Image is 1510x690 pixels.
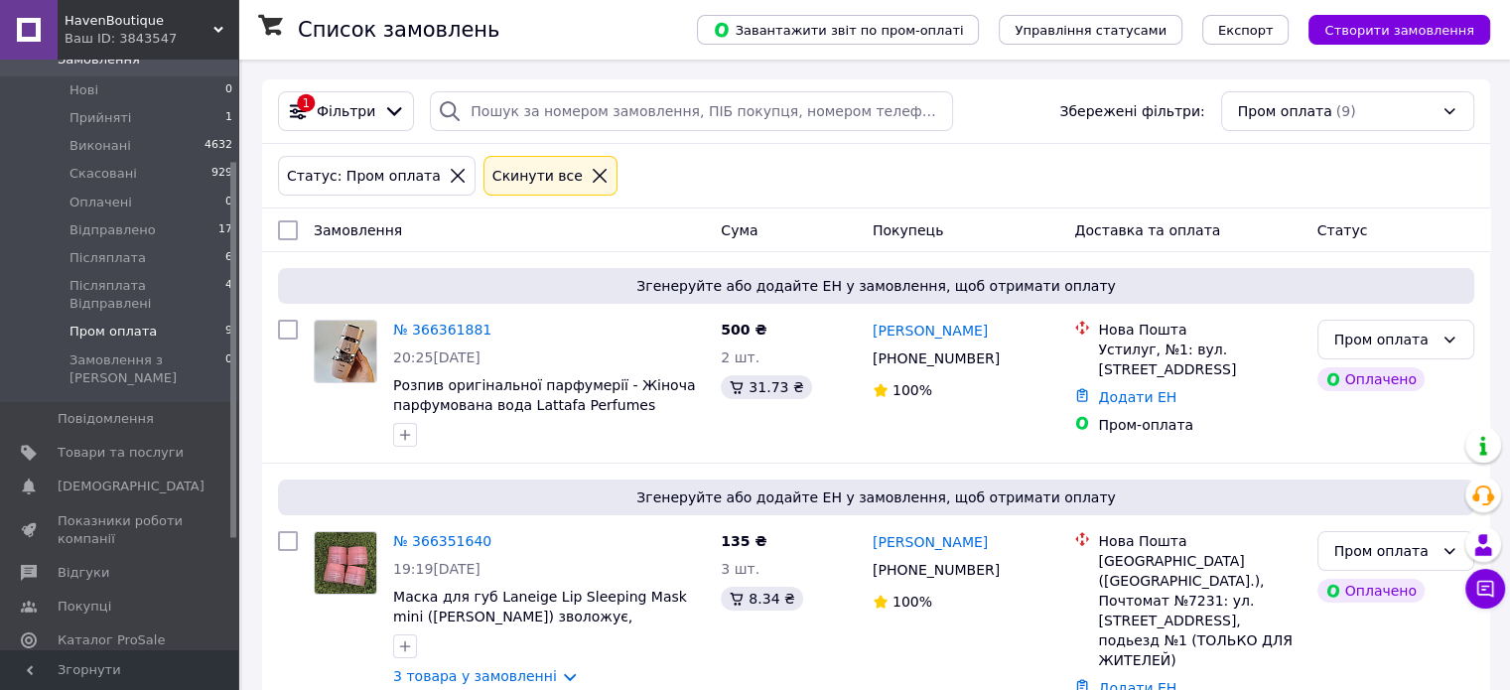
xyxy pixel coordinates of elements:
div: 8.34 ₴ [721,587,802,611]
span: Відгуки [58,564,109,582]
h1: Список замовлень [298,18,499,42]
span: 100% [892,594,932,610]
span: Замовлення з [PERSON_NAME] [69,351,225,387]
span: [PHONE_NUMBER] [873,350,1000,366]
a: Фото товару [314,531,377,595]
a: Додати ЕН [1098,389,1176,405]
span: 500 ₴ [721,322,766,338]
button: Експорт [1202,15,1290,45]
div: Нова Пошта [1098,531,1301,551]
span: 3 шт. [721,561,759,577]
span: 0 [225,351,232,387]
button: Завантажити звіт по пром-оплаті [697,15,979,45]
span: Післяплата Відправлені [69,277,225,313]
span: Збережені фільтри: [1059,101,1204,121]
div: Cкинути все [488,165,587,187]
span: Фільтри [317,101,375,121]
div: Пром-оплата [1098,415,1301,435]
button: Управління статусами [999,15,1182,45]
span: Показники роботи компанії [58,512,184,548]
span: 1 [225,109,232,127]
span: Каталог ProSale [58,631,165,649]
span: HavenBoutique [65,12,213,30]
a: [PERSON_NAME] [873,532,988,552]
div: Оплачено [1317,579,1425,603]
span: 4632 [205,137,232,155]
a: 3 товара у замовленні [393,668,557,684]
span: 100% [892,382,932,398]
span: Повідомлення [58,410,154,428]
div: Пром оплата [1334,540,1434,562]
span: Нові [69,81,98,99]
span: Cума [721,222,757,238]
span: [DEMOGRAPHIC_DATA] [58,478,205,495]
span: Покупець [873,222,943,238]
span: 6 [225,249,232,267]
span: Згенеруйте або додайте ЕН у замовлення, щоб отримати оплату [286,487,1466,507]
span: Післяплата [69,249,146,267]
span: Пром оплата [69,323,157,341]
span: Пром оплата [1238,101,1332,121]
span: 135 ₴ [721,533,766,549]
span: Прийняті [69,109,131,127]
span: 17 [218,221,232,239]
span: Виконані [69,137,131,155]
div: Устилуг, №1: вул. [STREET_ADDRESS] [1098,340,1301,379]
span: 19:19[DATE] [393,561,480,577]
span: Експорт [1218,23,1274,38]
span: 20:25[DATE] [393,349,480,365]
button: Створити замовлення [1308,15,1490,45]
span: 0 [225,194,232,211]
a: Розпив оригінальної парфумерії - Жіноча парфумована вода Lattafa Perfumes [PERSON_NAME] 10мл [393,377,695,433]
span: Оплачені [69,194,132,211]
span: 4 [225,277,232,313]
div: Ваш ID: 3843547 [65,30,238,48]
div: Оплачено [1317,367,1425,391]
input: Пошук за номером замовлення, ПІБ покупця, номером телефону, Email, номером накладної [430,91,953,131]
span: 2 шт. [721,349,759,365]
a: Створити замовлення [1289,21,1490,37]
a: № 366361881 [393,322,491,338]
span: Замовлення [314,222,402,238]
span: Відправлено [69,221,156,239]
span: 929 [211,165,232,183]
span: 0 [225,81,232,99]
span: Скасовані [69,165,137,183]
span: (9) [1336,103,1356,119]
div: Пром оплата [1334,329,1434,350]
span: Покупці [58,598,111,616]
span: Згенеруйте або додайте ЕН у замовлення, щоб отримати оплату [286,276,1466,296]
a: № 366351640 [393,533,491,549]
span: Доставка та оплата [1074,222,1220,238]
div: [GEOGRAPHIC_DATA] ([GEOGRAPHIC_DATA].), Почтомат №7231: ул. [STREET_ADDRESS], подьезд №1 (ТОЛЬКО ... [1098,551,1301,670]
span: Управління статусами [1015,23,1167,38]
a: Маска для губ Laneige Lip Sleeping Mask mini ([PERSON_NAME]) зволожує, заживлює тріщини [393,589,687,644]
img: Фото товару [315,321,376,382]
span: Створити замовлення [1324,23,1474,38]
span: 9 [225,323,232,341]
div: Статус: Пром оплата [283,165,445,187]
span: Товари та послуги [58,444,184,462]
div: Нова Пошта [1098,320,1301,340]
span: [PHONE_NUMBER] [873,562,1000,578]
img: Фото товару [315,532,376,594]
span: Завантажити звіт по пром-оплаті [713,21,963,39]
span: Статус [1317,222,1368,238]
a: [PERSON_NAME] [873,321,988,341]
div: 31.73 ₴ [721,375,811,399]
a: Фото товару [314,320,377,383]
button: Чат з покупцем [1465,569,1505,609]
